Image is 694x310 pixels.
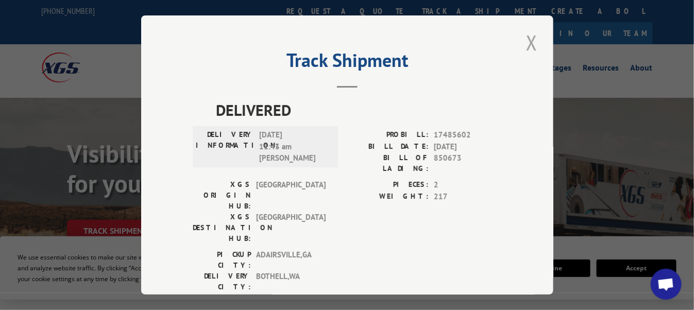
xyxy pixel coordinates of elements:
[259,129,329,164] span: [DATE] 11:43 am [PERSON_NAME]
[193,212,251,244] label: XGS DESTINATION HUB:
[193,249,251,271] label: PICKUP CITY:
[434,179,502,191] span: 2
[196,129,254,164] label: DELIVERY INFORMATION:
[256,271,326,292] span: BOTHELL , WA
[193,53,502,73] h2: Track Shipment
[256,179,326,212] span: [GEOGRAPHIC_DATA]
[434,152,502,174] span: 850673
[193,271,251,292] label: DELIVERY CITY:
[434,129,502,141] span: 17485602
[347,152,429,174] label: BILL OF LADING:
[347,129,429,141] label: PROBILL:
[256,212,326,244] span: [GEOGRAPHIC_DATA]
[347,179,429,191] label: PIECES:
[523,28,540,57] button: Close modal
[256,249,326,271] span: ADAIRSVILLE , GA
[434,191,502,203] span: 217
[651,269,682,300] a: Open chat
[434,141,502,153] span: [DATE]
[193,179,251,212] label: XGS ORIGIN HUB:
[216,98,502,122] span: DELIVERED
[347,191,429,203] label: WEIGHT:
[347,141,429,153] label: BILL DATE:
